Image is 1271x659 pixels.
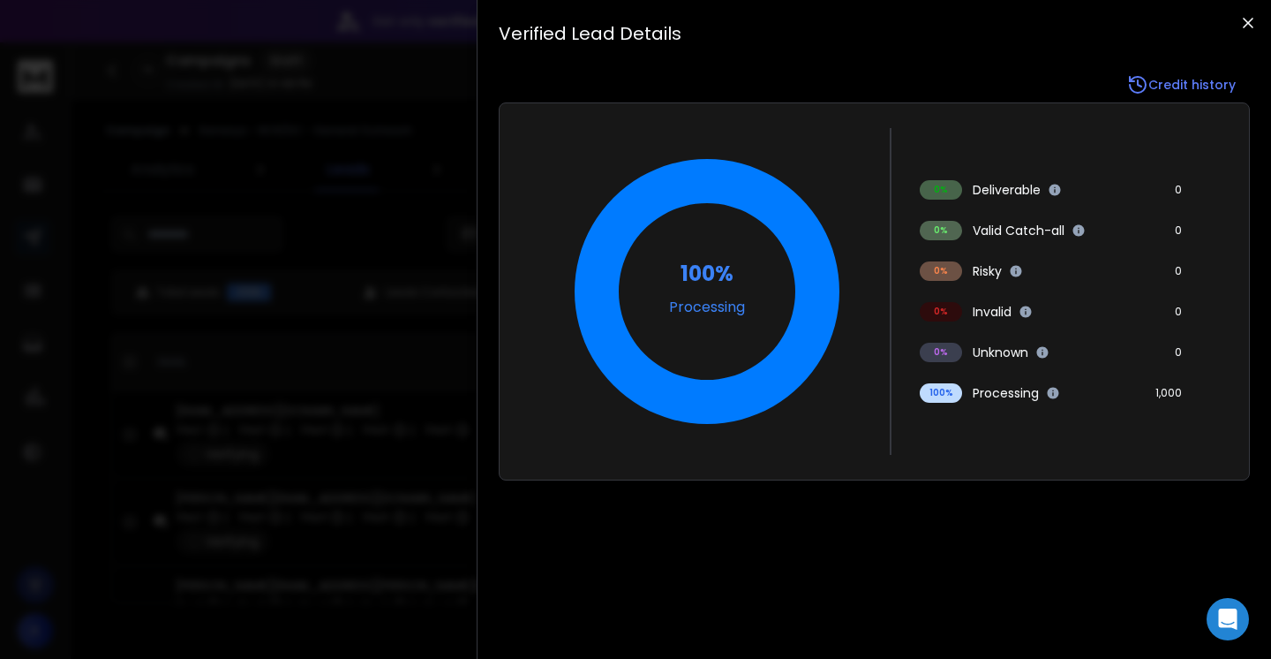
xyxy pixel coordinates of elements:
[973,384,1039,402] p: Processing
[973,181,1041,199] p: Deliverable
[1175,223,1182,238] p: 0
[934,223,948,238] p: 0 %
[1155,386,1182,400] p: 1,000
[973,222,1064,239] p: Valid Catch-all
[973,344,1028,361] p: Unknown
[1113,67,1250,102] a: Credit history
[929,386,953,400] p: 100 %
[973,262,1002,280] p: Risky
[1175,183,1182,197] p: 0
[934,305,948,319] p: 0 %
[934,183,948,197] p: 0 %
[499,21,1250,46] h3: Verified Lead Details
[934,264,948,278] p: 0 %
[1175,345,1182,360] p: 0
[1175,305,1182,319] p: 0
[934,345,948,360] p: 0 %
[1175,264,1182,278] p: 0
[1207,598,1249,640] div: Open Intercom Messenger
[669,297,745,317] text: Processing
[681,259,733,288] text: 100 %
[973,303,1012,321] p: Invalid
